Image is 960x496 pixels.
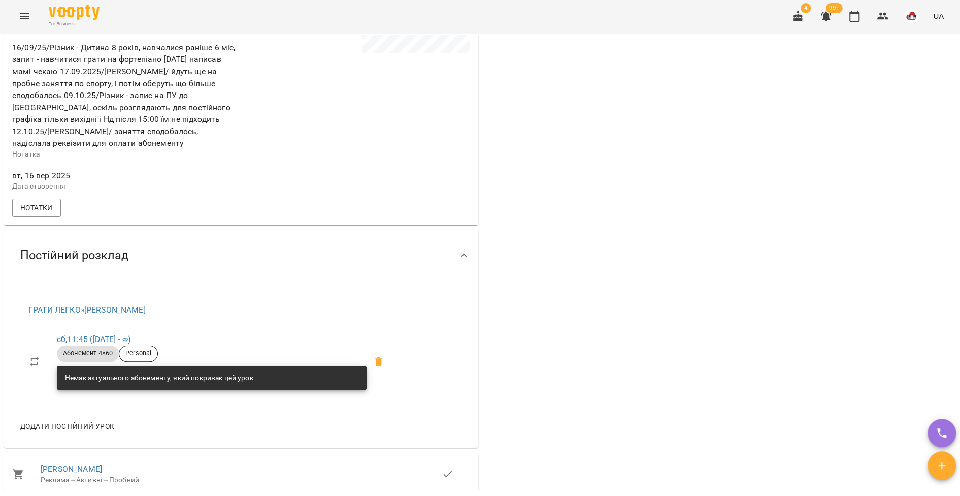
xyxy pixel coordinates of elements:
span: Personal [119,349,157,358]
span: Нотатки [20,202,53,214]
div: Немає актуального абонементу, який покриває цей урок [65,369,253,387]
span: UA [933,11,944,21]
button: Нотатки [12,199,61,217]
span: 16/09/25/Різник - Дитина 8 років, навчалися раніше 6 міс, запит - навчитися грати на фортепіано [... [12,43,235,148]
div: Постійний розклад [4,229,478,282]
span: 99+ [826,3,843,13]
span: вт, 16 вер 2025 [12,170,239,182]
a: ГРАТИ ЛЕГКО»[PERSON_NAME] [28,305,146,315]
span: For Business [49,21,100,27]
span: 4 [801,3,811,13]
button: UA [929,7,948,25]
span: Видалити приватний урок Юрій Галіс сб 11:45 клієнта Мисіна Мирослава [367,350,391,374]
span: → [69,476,76,484]
div: Реклама Активні Пробний [41,475,442,485]
a: сб,11:45 ([DATE] - ∞) [57,334,130,344]
a: [PERSON_NAME] [41,464,102,474]
span: Додати постійний урок [20,420,114,432]
span: → [102,476,109,484]
img: Voopty Logo [49,5,100,20]
span: Абонемент 4×60 [57,349,119,358]
span: Постійний розклад [20,247,128,263]
img: 42377b0de29e0fb1f7aad4b12e1980f7.jpeg [905,9,919,23]
button: Додати постійний урок [16,417,118,436]
button: Menu [12,4,37,28]
p: Дата створення [12,181,239,192]
p: Нотатка [12,149,239,160]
